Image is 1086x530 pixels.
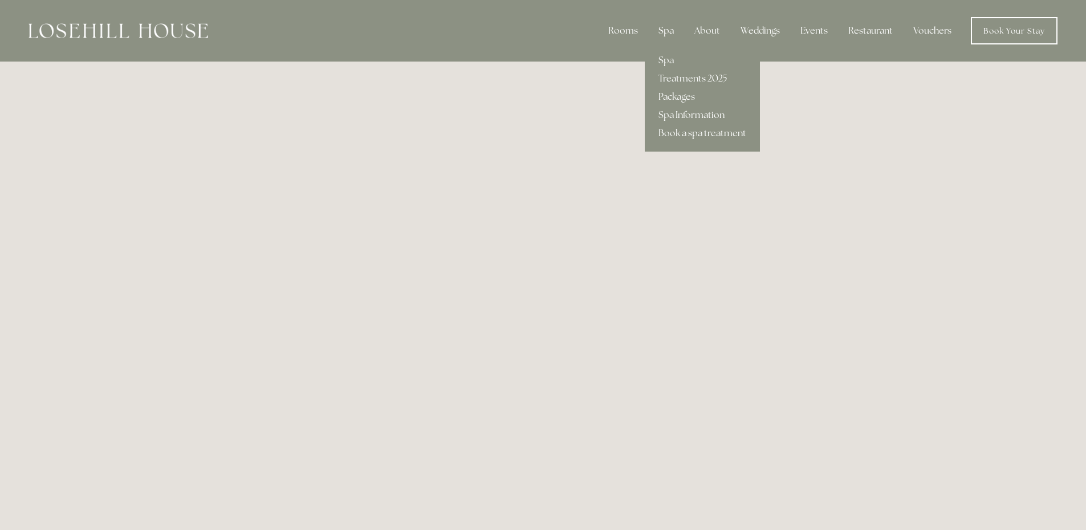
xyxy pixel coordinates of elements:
[839,19,902,42] div: Restaurant
[904,19,961,42] a: Vouchers
[731,19,789,42] div: Weddings
[791,19,837,42] div: Events
[649,19,683,42] div: Spa
[971,17,1057,44] a: Book Your Stay
[599,19,647,42] div: Rooms
[645,124,760,142] a: Book a spa treatment
[29,23,208,38] img: Losehill House
[645,106,760,124] a: Spa Information
[685,19,729,42] div: About
[645,51,760,70] a: Spa
[645,70,760,88] a: Treatments 2025
[645,88,760,106] a: Packages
